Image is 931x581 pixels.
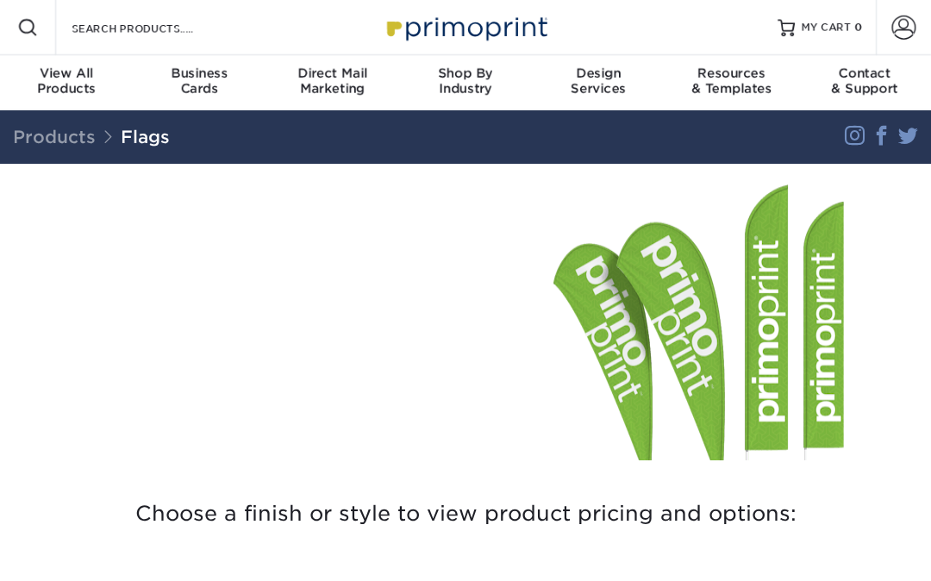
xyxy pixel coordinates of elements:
[133,66,266,81] span: Business
[70,17,238,38] input: SEARCH PRODUCTS.....
[13,234,453,296] p: Also known as promotional flags, they are portable and great for promoting a business grand openi...
[13,127,96,147] a: Products
[27,303,453,323] li: Variety of Sizes
[266,66,399,97] div: Marketing
[798,66,931,81] span: Contact
[27,365,453,385] li: Indoor and Outdoor Use
[532,66,665,81] span: Design
[665,55,797,110] a: Resources& Templates
[553,184,844,460] img: Banners
[266,55,399,110] a: Direct MailMarketing
[379,9,552,46] img: Primoprint
[27,323,453,344] li: Teardrop or Feather
[532,66,665,97] div: Services
[665,66,797,81] span: Resources
[665,66,797,97] div: & Templates
[133,66,266,97] div: Cards
[13,197,453,228] h1: Custom Flag Printing
[399,55,532,110] a: Shop ByIndustry
[399,66,532,81] span: Shop By
[854,22,862,34] span: 0
[399,66,532,97] div: Industry
[27,406,453,427] li: Design Services Available
[27,385,453,406] li: Optional Hardware
[13,481,918,547] h3: Choose a finish or style to view product pricing and options:
[266,66,399,81] span: Direct Mail
[798,55,931,110] a: Contact& Support
[121,127,170,147] a: Flags
[133,55,266,110] a: BusinessCards
[798,66,931,97] div: & Support
[802,21,851,35] span: MY CART
[532,55,665,110] a: DesignServices
[27,344,453,365] li: Durable 3oz Polyester Material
